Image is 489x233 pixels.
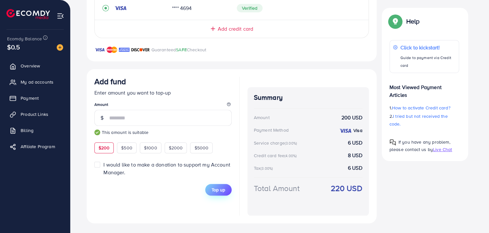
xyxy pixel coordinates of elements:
[107,46,117,54] img: brand
[284,153,297,158] small: (4.00%)
[194,145,208,151] span: $5000
[462,204,484,228] iframe: Chat
[392,105,450,111] span: How to activate Credit card?
[5,59,65,72] a: Overview
[21,95,39,101] span: Payment
[6,9,50,19] img: logo
[5,124,65,137] a: Billing
[169,145,183,151] span: $2000
[21,63,40,69] span: Overview
[254,114,270,121] div: Amount
[21,79,53,85] span: My ad accounts
[353,127,362,134] strong: Visa
[254,165,275,171] div: Tax
[261,166,273,171] small: (3.00%)
[254,152,299,159] div: Credit card fee
[151,46,206,54] p: Guaranteed Checkout
[205,184,232,196] button: Top up
[5,92,65,105] a: Payment
[103,161,230,176] span: I would like to make a donation to support my Account Manager.
[5,140,65,153] a: Affiliate Program
[57,44,63,51] img: image
[389,112,459,128] p: 2.
[131,46,150,54] img: brand
[21,143,55,150] span: Affiliate Program
[400,54,455,69] p: Guide to payment via Credit card
[176,46,187,53] span: SAFE
[389,139,450,153] span: If you have any problem, please contact us by
[21,111,48,117] span: Product Links
[433,146,452,153] span: Live Chat
[285,141,297,146] small: (3.00%)
[114,5,127,11] img: credit
[348,152,362,159] strong: 8 USD
[144,145,157,151] span: $1000
[94,46,105,54] img: brand
[389,139,396,146] img: Popup guide
[254,183,300,194] div: Total Amount
[339,128,352,133] img: credit
[212,187,225,193] span: Top up
[389,15,401,27] img: Popup guide
[5,76,65,88] a: My ad accounts
[254,127,289,133] div: Payment Method
[254,94,362,102] h4: Summary
[5,108,65,121] a: Product Links
[121,145,132,151] span: $500
[94,129,100,135] img: guide
[94,102,232,110] legend: Amount
[400,44,455,51] p: Click to kickstart!
[348,139,362,147] strong: 6 USD
[237,4,263,12] span: Verified
[218,25,253,33] span: Add credit card
[7,42,20,52] span: $0.5
[102,5,109,11] svg: record circle
[254,140,299,146] div: Service charge
[331,183,362,194] strong: 220 USD
[341,114,362,121] strong: 200 USD
[389,78,459,99] p: Most Viewed Payment Articles
[119,46,129,54] img: brand
[94,77,126,86] h3: Add fund
[7,35,42,42] span: Ecomdy Balance
[94,89,232,96] p: Enter amount you want to top-up
[389,104,459,112] p: 1.
[406,17,420,25] p: Help
[94,129,232,136] small: This amount is suitable
[99,145,110,151] span: $200
[57,12,64,20] img: menu
[21,127,34,134] span: Billing
[389,113,448,127] span: I tried but not received the code.
[348,164,362,172] strong: 6 USD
